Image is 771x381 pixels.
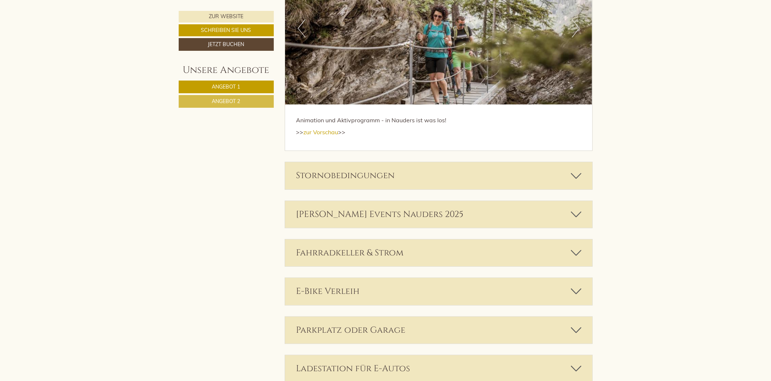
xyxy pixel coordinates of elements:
p: >> >> [296,128,581,136]
div: [PERSON_NAME] Events Nauders 2025 [285,201,592,228]
div: Fahrradkeller & Strom [285,239,592,266]
button: Next [572,19,580,37]
span: Angebot 1 [212,83,240,90]
a: Zur Website [179,11,274,22]
p: Animation und Aktivprogramm - in Nauders ist was los! [296,116,581,124]
a: zur Vorschau [303,128,338,136]
div: Unsere Angebote [179,64,274,77]
div: Stornobedingungen [285,162,592,189]
button: Previous [298,19,305,37]
div: Parkplatz oder Garage [285,317,592,344]
a: Schreiben Sie uns [179,24,274,36]
div: E-Bike Verleih [285,278,592,305]
a: Jetzt buchen [179,38,274,51]
span: Angebot 2 [212,98,240,105]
